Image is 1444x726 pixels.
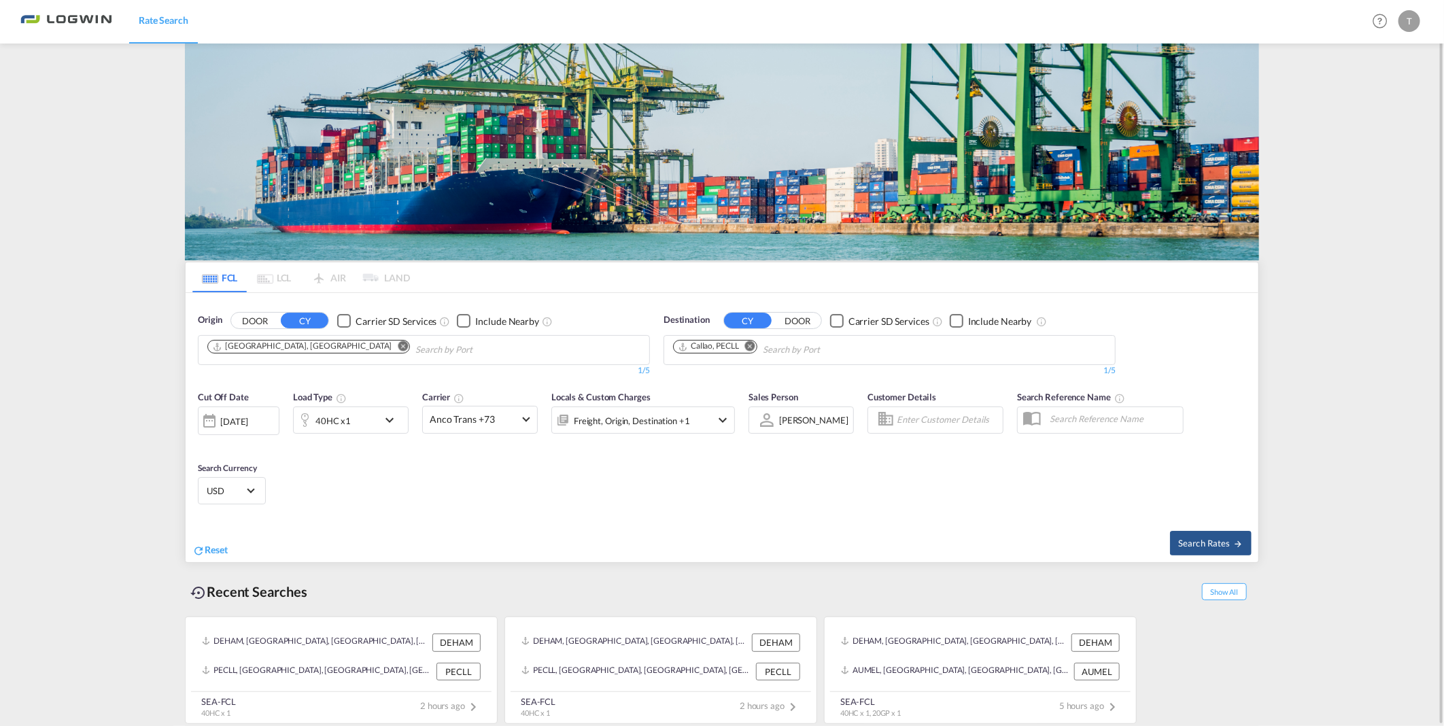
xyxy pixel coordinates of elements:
span: Reset [205,544,228,555]
div: icon-refreshReset [192,543,228,558]
div: Callao, PECLL [678,341,739,352]
div: DEHAM, Hamburg, Germany, Western Europe, Europe [202,634,429,651]
span: 40HC x 1 [201,708,230,717]
md-icon: icon-information-outline [336,393,347,404]
md-checkbox: Checkbox No Ink [337,313,436,328]
span: Destination [664,313,710,327]
div: SEA-FCL [840,695,901,708]
div: Hamburg, DEHAM [212,341,392,352]
span: Customer Details [867,392,936,402]
recent-search-card: DEHAM, [GEOGRAPHIC_DATA], [GEOGRAPHIC_DATA], [GEOGRAPHIC_DATA], [GEOGRAPHIC_DATA] DEHAMAUMEL, [GE... [824,617,1137,724]
span: 5 hours ago [1059,700,1120,711]
div: Recent Searches [185,576,313,607]
div: DEHAM, Hamburg, Germany, Western Europe, Europe [841,634,1068,651]
md-select: Sales Person: Tamara Schaffner [778,410,850,430]
md-checkbox: Checkbox No Ink [950,313,1032,328]
span: Rate Search [139,14,188,26]
span: Search Rates [1178,538,1243,549]
div: Press delete to remove this chip. [212,341,394,352]
div: DEHAM [752,634,800,651]
input: Search Reference Name [1043,409,1183,429]
div: 40HC x1 [315,411,351,430]
md-icon: icon-arrow-right [1234,539,1243,549]
div: [DATE] [220,415,248,428]
md-icon: icon-backup-restore [190,585,207,601]
span: Cut Off Date [198,392,249,402]
div: AUMEL [1074,663,1120,680]
div: Include Nearby [475,315,539,328]
div: 1/5 [664,365,1116,377]
div: Help [1369,10,1398,34]
span: Origin [198,313,222,327]
md-pagination-wrapper: Use the left and right arrow keys to navigate between tabs [192,262,410,292]
img: bc73a0e0d8c111efacd525e4c8ad7d32.png [20,6,112,37]
span: Show All [1202,583,1247,600]
div: [DATE] [198,407,279,435]
div: PECLL [756,663,800,680]
div: Press delete to remove this chip. [678,341,742,352]
div: AUMEL, Melbourne, Australia, Oceania, Oceania [841,663,1071,680]
div: DEHAM [1071,634,1120,651]
div: SEA-FCL [201,695,236,708]
div: SEA-FCL [521,695,555,708]
input: Chips input. [415,339,545,361]
span: Locals & Custom Charges [551,392,651,402]
div: Include Nearby [968,315,1032,328]
span: Carrier [422,392,464,402]
md-icon: icon-chevron-down [715,412,731,428]
md-icon: Unchecked: Search for CY (Container Yard) services for all selected carriers.Checked : Search for... [932,316,943,327]
span: 2 hours ago [420,700,481,711]
md-checkbox: Checkbox No Ink [830,313,929,328]
md-datepicker: Select [198,433,208,451]
md-select: Select Currency: $ USDUnited States Dollar [205,481,258,500]
button: CY [281,313,328,328]
recent-search-card: DEHAM, [GEOGRAPHIC_DATA], [GEOGRAPHIC_DATA], [GEOGRAPHIC_DATA], [GEOGRAPHIC_DATA] DEHAMPECLL, [GE... [504,617,817,724]
span: Search Reference Name [1017,392,1125,402]
div: DEHAM [432,634,481,651]
button: DOOR [774,313,821,329]
span: 2 hours ago [740,700,801,711]
div: [PERSON_NAME] [779,415,848,426]
div: Freight Origin Destination Factory Stuffing [574,411,690,430]
span: Load Type [293,392,347,402]
button: DOOR [231,313,279,329]
input: Enter Customer Details [897,410,999,430]
div: 1/5 [198,365,650,377]
div: T [1398,10,1420,32]
span: Sales Person [749,392,798,402]
recent-search-card: DEHAM, [GEOGRAPHIC_DATA], [GEOGRAPHIC_DATA], [GEOGRAPHIC_DATA], [GEOGRAPHIC_DATA] DEHAMPECLL, [GE... [185,617,498,724]
md-icon: Unchecked: Search for CY (Container Yard) services for all selected carriers.Checked : Search for... [439,316,450,327]
span: USD [207,485,245,497]
button: Remove [389,341,409,354]
div: Carrier SD Services [356,315,436,328]
div: 40HC x1icon-chevron-down [293,407,409,434]
span: 40HC x 1, 20GP x 1 [840,708,901,717]
md-icon: The selected Trucker/Carrierwill be displayed in the rate results If the rates are from another f... [453,393,464,404]
md-icon: icon-refresh [192,544,205,557]
md-chips-wrap: Chips container. Use arrow keys to select chips. [671,336,897,361]
span: Search Currency [198,463,257,473]
div: Freight Origin Destination Factory Stuffingicon-chevron-down [551,407,735,434]
div: PECLL [436,663,481,680]
div: PECLL, Callao, Peru, South America, Americas [521,663,753,680]
md-icon: Unchecked: Ignores neighbouring ports when fetching rates.Checked : Includes neighbouring ports w... [542,316,553,327]
div: Carrier SD Services [848,315,929,328]
md-icon: icon-chevron-right [785,699,801,715]
md-icon: Your search will be saved by the below given name [1114,393,1125,404]
span: Anco Trans +73 [430,413,518,426]
button: Search Ratesicon-arrow-right [1170,531,1252,555]
md-checkbox: Checkbox No Ink [457,313,539,328]
button: Remove [736,341,757,354]
md-icon: icon-chevron-right [465,699,481,715]
button: CY [724,313,772,328]
span: Help [1369,10,1392,33]
md-icon: icon-chevron-down [381,412,405,428]
input: Chips input. [763,339,892,361]
div: PECLL, Callao, Peru, South America, Americas [202,663,433,680]
span: 40HC x 1 [521,708,550,717]
md-chips-wrap: Chips container. Use arrow keys to select chips. [205,336,550,361]
md-tab-item: FCL [192,262,247,292]
div: DEHAM, Hamburg, Germany, Western Europe, Europe [521,634,749,651]
md-icon: icon-chevron-right [1104,699,1120,715]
